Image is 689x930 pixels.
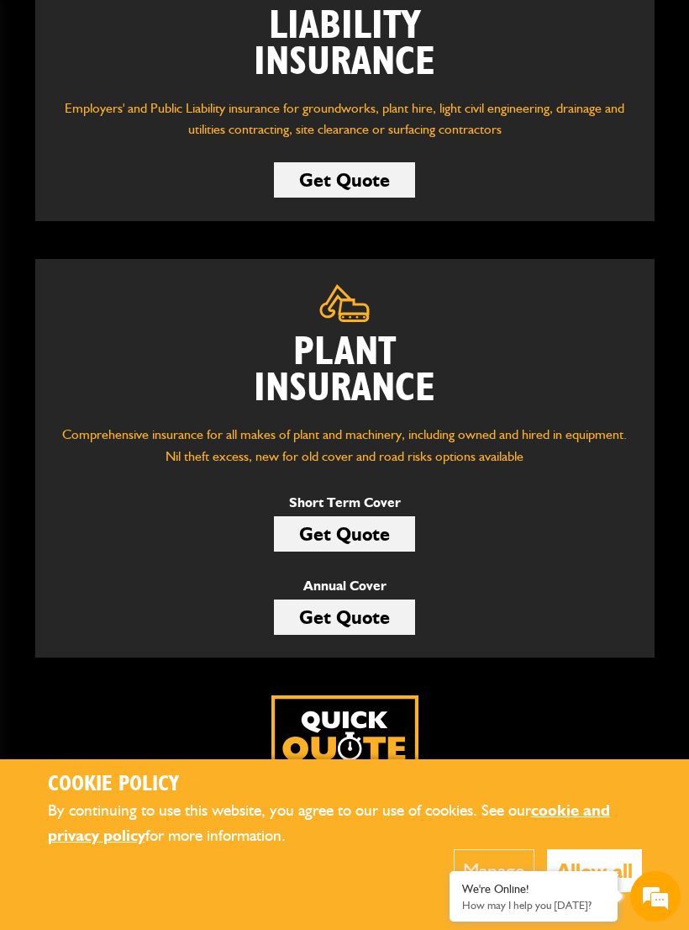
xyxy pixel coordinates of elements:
[60,335,629,407] h2: Plant Insurance
[274,516,415,552] a: Get Quote
[29,93,71,117] img: d_20077148190_company_1631870298795_20077148190
[229,518,305,541] em: Start Chat
[87,94,282,116] div: Chat with us now
[48,772,642,798] h2: Cookie Policy
[274,162,415,198] a: Get Quote
[271,695,418,843] a: Get your insurance quote isn just 2-minutes
[276,8,316,49] div: Minimize live chat window
[274,600,415,635] a: Get Quote
[22,255,307,292] input: Enter your phone number
[22,304,307,504] textarea: Type your message and hit 'Enter'
[60,98,629,140] p: Employers' and Public Liability insurance for groundworks, plant hire, light civil engineering, d...
[462,882,605,896] div: We're Online!
[48,798,642,849] p: By continuing to use this website, you agree to our use of cookies. See our for more information.
[22,156,307,193] input: Enter your last name
[60,8,629,81] h2: Liability Insurance
[274,575,415,597] p: Annual Cover
[462,899,605,912] p: How may I help you today?
[454,849,534,892] button: Manage
[60,424,629,467] p: Comprehensive insurance for all makes of plant and machinery, including owned and hired in equipm...
[547,849,642,892] button: Allow all
[22,205,307,242] input: Enter your email address
[274,492,415,514] p: Short Term Cover
[271,695,418,843] img: Quick Quote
